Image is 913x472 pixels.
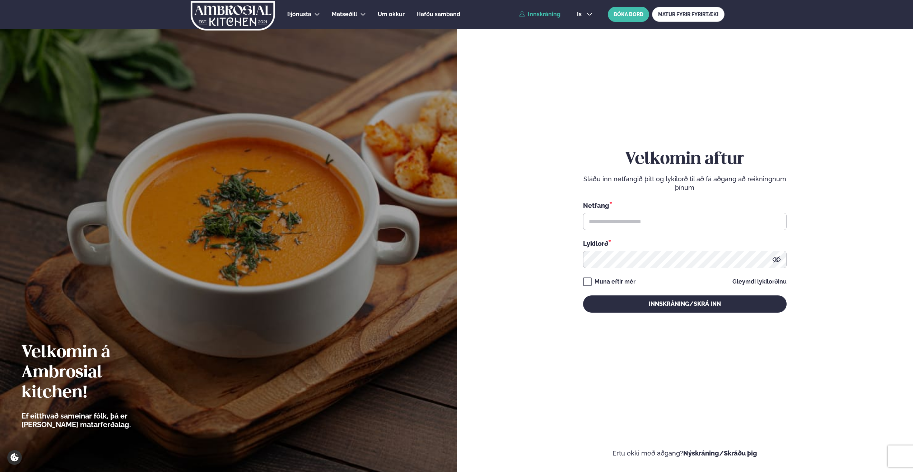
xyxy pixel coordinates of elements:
[22,343,171,403] h2: Velkomin á Ambrosial kitchen!
[732,279,787,285] a: Gleymdi lykilorðinu
[608,7,649,22] button: BÓKA BORÐ
[577,11,584,17] span: is
[287,11,311,18] span: Þjónusta
[683,449,757,457] a: Nýskráning/Skráðu þig
[583,295,787,313] button: Innskráning/Skrá inn
[519,11,560,18] a: Innskráning
[378,11,405,18] span: Um okkur
[7,450,22,465] a: Cookie settings
[652,7,725,22] a: MATUR FYRIR FYRIRTÆKI
[583,239,787,248] div: Lykilorð
[571,11,598,17] button: is
[416,10,460,19] a: Hafðu samband
[190,1,276,31] img: logo
[583,149,787,169] h2: Velkomin aftur
[378,10,405,19] a: Um okkur
[287,10,311,19] a: Þjónusta
[583,175,787,192] p: Sláðu inn netfangið þitt og lykilorð til að fá aðgang að reikningnum þínum
[583,201,787,210] div: Netfang
[22,412,171,429] p: Ef eitthvað sameinar fólk, þá er [PERSON_NAME] matarferðalag.
[478,449,892,458] p: Ertu ekki með aðgang?
[332,10,357,19] a: Matseðill
[416,11,460,18] span: Hafðu samband
[332,11,357,18] span: Matseðill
